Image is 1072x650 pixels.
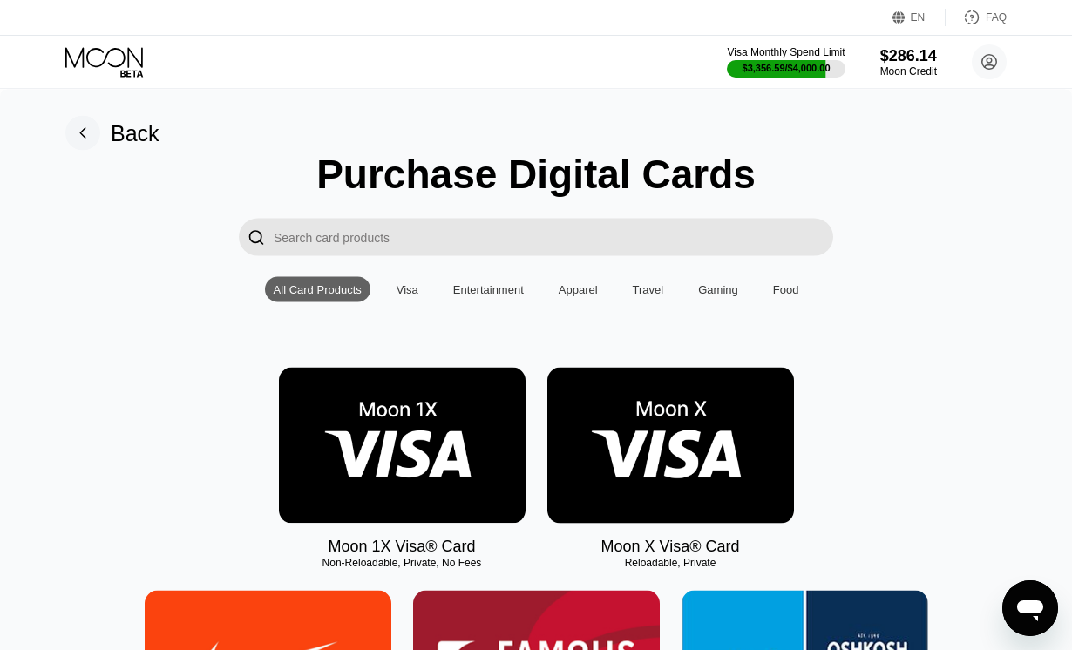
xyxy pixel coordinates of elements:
div: $286.14 [880,47,937,65]
div: All Card Products [265,277,370,302]
div: FAQ [986,11,1007,24]
div: Moon 1X Visa® Card [328,538,475,556]
div: Moon Credit [880,65,937,78]
div: Travel [624,277,673,302]
div: Reloadable, Private [547,557,794,569]
div: Purchase Digital Cards [316,151,756,198]
div: Non-Reloadable, Private, No Fees [279,557,526,569]
div:  [239,219,274,256]
div: FAQ [946,9,1007,26]
div: Travel [633,283,664,296]
div: Entertainment [444,277,533,302]
div: Moon X Visa® Card [600,538,739,556]
div: EN [892,9,946,26]
div: Food [764,277,808,302]
div: $286.14Moon Credit [880,47,937,78]
div: Back [65,116,159,151]
div: Apparel [550,277,607,302]
div: Gaming [689,277,747,302]
div: All Card Products [274,283,362,296]
div: Food [773,283,799,296]
div: Visa [397,283,418,296]
div:  [248,227,265,247]
div: Visa [388,277,427,302]
div: Entertainment [453,283,524,296]
div: $3,356.59 / $4,000.00 [743,63,831,73]
input: Search card products [274,219,833,256]
div: Gaming [698,283,738,296]
div: Back [111,120,159,146]
div: EN [911,11,926,24]
iframe: Button to launch messaging window [1002,580,1058,636]
div: Visa Monthly Spend Limit [727,46,845,58]
div: Visa Monthly Spend Limit$3,356.59/$4,000.00 [727,46,845,78]
div: Apparel [559,283,598,296]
